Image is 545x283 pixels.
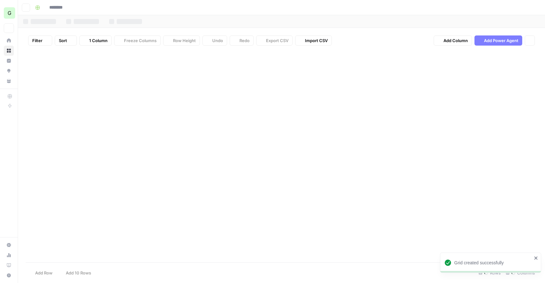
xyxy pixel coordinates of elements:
[256,35,293,46] button: Export CSV
[163,35,200,46] button: Row Height
[202,35,227,46] button: Undo
[484,37,518,44] span: Add Power Agent
[35,270,53,276] span: Add Row
[55,35,77,46] button: Sort
[266,37,288,44] span: Export CSV
[230,35,254,46] button: Redo
[4,270,14,280] button: Help + Support
[4,5,14,21] button: Workspace: Goodbuy Gear
[443,37,468,44] span: Add Column
[4,35,14,46] a: Home
[56,268,95,278] button: Add 10 Rows
[434,35,472,46] button: Add Column
[26,268,56,278] button: Add Row
[305,37,328,44] span: Import CSV
[454,260,532,266] div: Grid created successfully
[4,76,14,86] a: Your Data
[476,268,503,278] div: Rows
[503,268,537,278] div: Columns
[28,35,52,46] button: Filter
[212,37,223,44] span: Undo
[474,35,522,46] button: Add Power Agent
[4,240,14,250] a: Settings
[59,37,67,44] span: Sort
[79,35,112,46] button: 1 Column
[173,37,196,44] span: Row Height
[8,9,11,17] span: G
[32,37,42,44] span: Filter
[114,35,161,46] button: Freeze Columns
[66,270,91,276] span: Add 10 Rows
[4,66,14,76] a: Opportunities
[89,37,108,44] span: 1 Column
[4,56,14,66] a: Insights
[4,46,14,56] a: Browse
[295,35,332,46] button: Import CSV
[4,250,14,260] a: Usage
[534,255,538,261] button: close
[4,260,14,270] a: Learning Hub
[124,37,157,44] span: Freeze Columns
[239,37,250,44] span: Redo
